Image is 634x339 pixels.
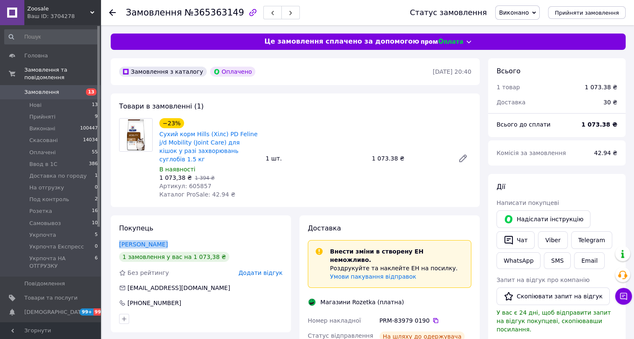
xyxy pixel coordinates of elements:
span: Замовлення [24,88,59,96]
span: Укрпочта [29,231,56,239]
div: Повернутися назад [109,8,116,17]
span: Внести зміни в створену ЕН неможливо. [330,248,424,263]
a: Telegram [571,231,612,249]
span: 14034 [83,137,98,144]
span: Всього [496,67,520,75]
div: 1 шт. [262,153,368,164]
a: WhatsApp [496,252,540,269]
span: №365363149 [184,8,244,18]
a: Умови пакування відправок [330,273,416,280]
span: 1 [95,172,98,180]
span: Написати покупцеві [496,199,559,206]
div: −23% [159,118,184,128]
button: Скопіювати запит на відгук [496,287,610,305]
span: Запит на відгук про компанію [496,277,590,283]
b: 1 073.38 ₴ [581,121,617,128]
span: Всього до сплати [496,121,551,128]
a: Viber [538,231,567,249]
span: 13 [86,88,96,96]
div: 1 замовлення у вас на 1 073,38 ₴ [119,252,229,262]
button: Чат [496,231,535,249]
span: Укрпочта Експресс [29,243,84,251]
a: [PERSON_NAME] [119,241,168,248]
span: [EMAIL_ADDRESS][DOMAIN_NAME] [127,285,230,291]
div: PRM-83979 0190 [379,316,471,325]
div: 1 073.38 ₴ [585,83,617,91]
span: Доставка [496,99,525,106]
span: 2 [95,196,98,203]
div: 1 073.38 ₴ [369,153,451,164]
span: Замовлення [126,8,182,18]
span: Статус відправлення [308,332,373,339]
span: Номер накладної [308,317,361,324]
span: Виконані [29,125,55,132]
a: Редагувати [455,150,471,167]
button: Прийняти замовлення [548,6,626,19]
div: Статус замовлення [410,8,487,17]
img: Сухий корм Hills (Хілс) PD Feline j/d Mobility (Joint Care) для кішок у разі захворювань суглобів... [120,119,152,151]
span: У вас є 24 дні, щоб відправити запит на відгук покупцеві, скопіювавши посилання. [496,309,611,333]
span: Повідомлення [24,280,65,287]
span: 16 [92,207,98,215]
span: 6 [95,255,98,270]
time: [DATE] 20:40 [433,68,471,75]
span: Нові [29,101,42,109]
span: Под контроль [29,196,69,203]
a: Сухий корм Hills (Хілс) PD Feline j/d Mobility (Joint Care) для кішок у разі захворювань суглобів... [159,131,257,163]
span: Виконано [499,9,529,16]
span: Самовывоз [29,220,61,227]
span: 99+ [94,308,107,316]
span: 1 товар [496,84,520,91]
span: Без рейтингу [127,269,169,276]
span: Дії [496,183,505,191]
span: Розетка [29,207,52,215]
span: В наявності [159,166,195,173]
span: Ввод в 1С [29,160,57,168]
span: Додати відгук [239,269,283,276]
span: 13 [92,101,98,109]
div: [PHONE_NUMBER] [127,299,182,307]
span: 0 [95,243,98,251]
div: Замовлення з каталогу [119,67,207,77]
span: Доставка [308,224,341,232]
span: Каталог ProSale: 42.94 ₴ [159,191,235,198]
span: 0 [95,184,98,191]
span: Прийняти замовлення [555,10,619,16]
span: 100447 [80,125,98,132]
span: Товари та послуги [24,294,78,302]
span: Укрпочта НА ОТГРУЗКУ [29,255,95,270]
span: 1 073,38 ₴ [159,174,192,181]
input: Пошук [4,29,99,44]
span: [DEMOGRAPHIC_DATA] [24,308,86,316]
div: Магазини Rozetka (платна) [318,298,406,306]
span: Це замовлення сплачено за допомогою [264,37,419,47]
span: 5 [95,231,98,239]
span: Прийняті [29,113,55,121]
span: Комісія за замовлення [496,150,566,156]
span: Скасовані [29,137,58,144]
button: Надіслати інструкцію [496,210,590,228]
div: Оплачено [210,67,255,77]
span: 42.94 ₴ [594,150,617,156]
span: Артикул: 605857 [159,183,211,189]
span: 10 [92,220,98,227]
span: 386 [89,160,98,168]
button: Email [574,252,605,269]
button: SMS [544,252,571,269]
span: 99+ [80,308,94,316]
p: Роздрукуйте та наклейте ЕН на посилку. [330,264,464,272]
span: Товари в замовленні (1) [119,102,204,110]
span: 1 394 ₴ [195,175,215,181]
span: Доставка по городу [29,172,87,180]
span: Замовлення та повідомлення [24,66,101,81]
span: Zoosale [27,5,90,13]
span: 55 [92,149,98,156]
span: Покупець [119,224,153,232]
div: 30 ₴ [598,93,622,111]
span: Оплачені [29,149,56,156]
button: Чат з покупцем [615,288,632,305]
span: 9 [95,113,98,121]
span: На отгрузку [29,184,64,191]
span: Головна [24,52,48,60]
div: Ваш ID: 3704278 [27,13,101,20]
